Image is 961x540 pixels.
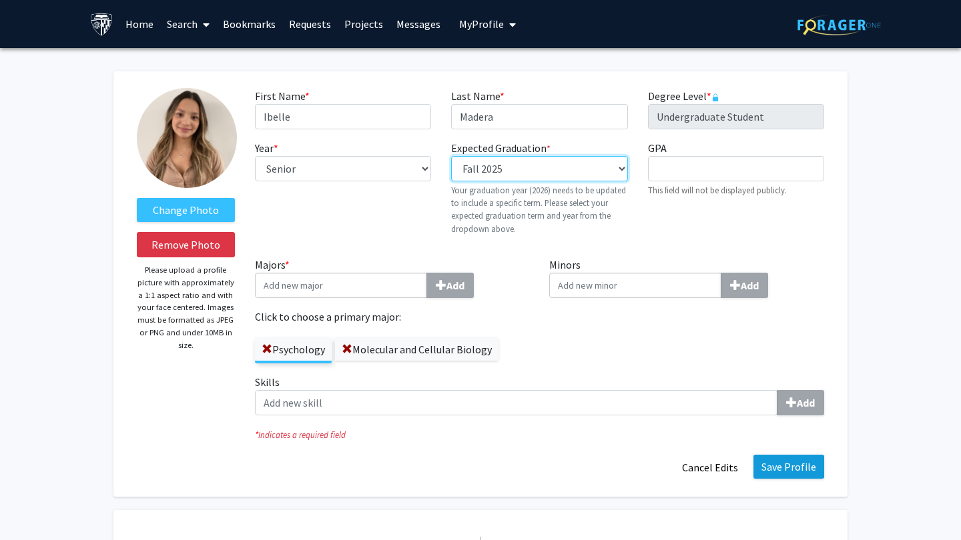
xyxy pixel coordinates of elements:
[451,184,627,235] p: Your graduation year (2026) needs to be updated to include a specific term. Please select your ex...
[549,257,824,298] label: Minors
[255,88,310,104] label: First Name
[160,1,216,47] a: Search
[753,455,824,479] button: Save Profile
[10,480,57,530] iframe: Chat
[255,429,824,441] i: Indicates a required field
[451,140,551,156] label: Expected Graduation
[255,374,824,415] label: Skills
[255,273,427,298] input: Majors*Add
[335,338,499,361] label: Molecular and Cellular Biology
[216,1,282,47] a: Bookmarks
[255,338,332,361] label: Psychology
[137,88,237,188] img: Profile Picture
[648,185,787,195] small: This field will not be displayed publicly.
[282,1,338,47] a: Requests
[390,1,447,47] a: Messages
[119,1,160,47] a: Home
[137,232,235,257] button: Remove Photo
[451,88,505,104] label: Last Name
[459,17,504,31] span: My Profile
[721,273,768,298] button: Minors
[446,279,464,292] b: Add
[777,390,824,415] button: Skills
[137,198,235,222] label: ChangeProfile Picture
[797,15,881,35] img: ForagerOne Logo
[648,140,667,156] label: GPA
[255,309,530,325] label: Click to choose a primary major:
[137,264,235,351] p: Please upload a profile picture with approximately a 1:1 aspect ratio and with your face centered...
[426,273,474,298] button: Majors*
[711,93,719,101] svg: This information is provided and automatically updated by Johns Hopkins University and is not edi...
[673,455,747,480] button: Cancel Edits
[549,273,721,298] input: MinorsAdd
[90,13,113,36] img: Johns Hopkins University Logo
[255,257,530,298] label: Majors
[797,396,815,409] b: Add
[648,88,719,104] label: Degree Level
[338,1,390,47] a: Projects
[741,279,759,292] b: Add
[255,390,777,415] input: SkillsAdd
[255,140,278,156] label: Year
